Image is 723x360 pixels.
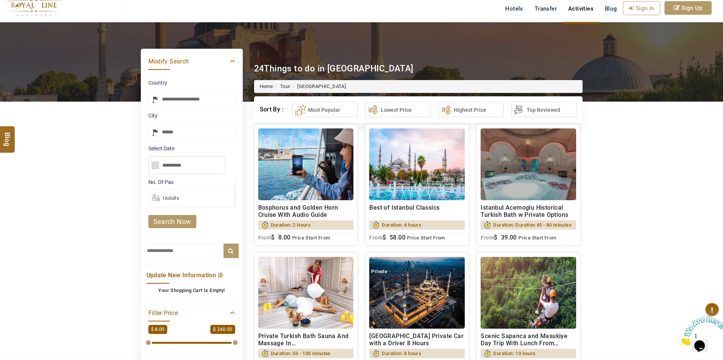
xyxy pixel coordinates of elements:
a: Sign In [623,1,660,15]
label: No. Of Pax [148,178,235,186]
img: relaxation.jpg [258,257,354,329]
span: Duration: 8 hours [382,349,421,358]
img: 1.jpg [258,128,354,200]
button: Most Popular [293,102,358,117]
span: Blog [3,132,12,138]
span: $ 240.50 [210,325,235,334]
iframe: chat widget [676,313,723,349]
button: Top Reviewed [511,102,577,117]
a: Home [260,83,273,89]
a: Filter Price [148,308,235,317]
a: search now [148,215,196,228]
li: [GEOGRAPHIC_DATA] [290,83,346,90]
a: Tour [280,83,290,89]
a: Modify Search [148,56,235,66]
a: Sign Up [664,1,712,15]
span: $ 8.00 [148,325,167,334]
a: Bosphorus and Golden Horn Cruise With Audio GuideDuration: 2 HoursFrom$ 8.00 Price Start From [254,124,358,245]
span: Duration: 10 hours [493,349,535,358]
a: Activities [563,1,599,16]
img: camlica_mosque.jpg [369,257,465,329]
h2: Istanbul Acemoglu Historical Turkish Bath w Private Options [481,204,576,218]
a: Blog [599,1,623,16]
label: Select Date [148,145,235,152]
span: 8.00 [278,234,291,241]
img: zipline.jpg [481,257,576,329]
img: blue%20mosque.jpg [369,128,465,200]
span: Duration: Duration 45 - 80 minutes [493,220,572,230]
span: Duration: 50 - 100 minutes [271,349,331,358]
span: 1Adults [162,195,180,201]
span: Price Start From [292,235,330,241]
sub: From [481,235,494,241]
sub: From [369,235,382,241]
span: 24 [254,63,264,74]
h2: Best of Istanbul Classics [369,204,465,218]
sub: From [258,235,271,241]
h2: [GEOGRAPHIC_DATA] Private Car with a Driver 8 Hours [369,332,465,347]
div: Sort By : [260,102,285,117]
a: Istanbul Acemoglu Historical Turkish Bath w Private OptionsDuration: Duration 45 - 80 minutesFrom... [476,124,580,245]
span: 58.00 [390,234,405,241]
span: Things to do in [GEOGRAPHIC_DATA] [264,63,413,74]
button: Highest Price [438,102,504,117]
a: Hotels [499,1,529,16]
h2: Scenic Sapanca and Masukiye Day Trip With Lunch From [GEOGRAPHIC_DATA] [481,332,576,347]
span: $ [494,234,497,241]
label: City [148,112,235,119]
label: Country [148,79,235,87]
a: Best of Istanbul ClassicsDuration: 4 hoursFrom$ 58.00 Price Start From [365,124,469,245]
span: Duration: 4 hours [382,220,421,230]
span: Blog [605,5,617,12]
span: 1 [3,3,6,9]
img: Chat attention grabber [3,3,50,33]
a: Transfer [529,1,563,16]
span: Duration: 2 Hours [271,220,311,230]
span: Private [371,269,387,274]
span: $ [271,234,274,241]
span: Price Start From [518,235,556,241]
h2: Private Turkish Bath Sauna And Massage In [GEOGRAPHIC_DATA] [258,332,354,347]
h2: Bosphorus and Golden Horn Cruise With Audio Guide [258,204,354,218]
span: 39.00 [501,234,517,241]
b: Your Shopping Cart Is Empty! [158,287,225,293]
span: $ [382,234,386,241]
img: 4_optimized_150.jpg [481,128,576,200]
button: Lowest Price [365,102,431,117]
span: Price Start From [407,235,445,241]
